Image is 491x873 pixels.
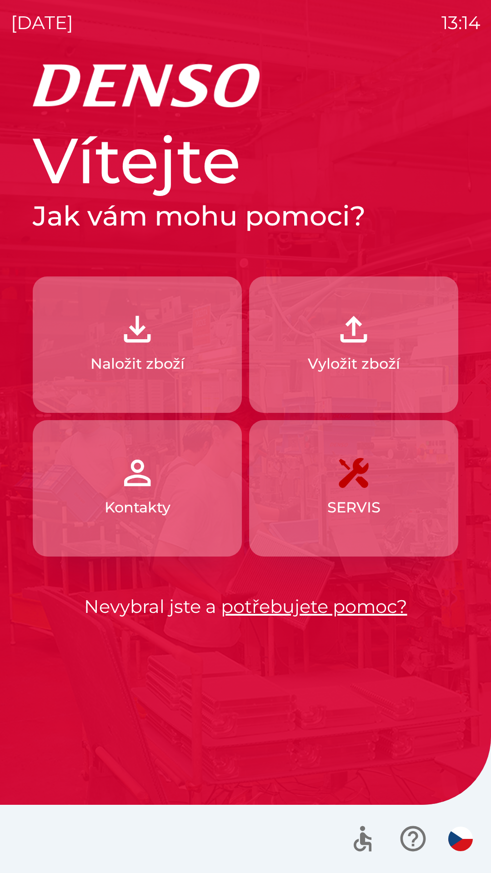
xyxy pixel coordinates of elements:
[334,309,374,349] img: 2fb22d7f-6f53-46d3-a092-ee91fce06e5d.png
[33,199,458,233] h2: Jak vám mohu pomoci?
[249,420,458,557] button: SERVIS
[33,593,458,620] p: Nevybral jste a
[33,122,458,199] h1: Vítejte
[90,353,185,375] p: Naložit zboží
[221,595,407,617] a: potřebujete pomoc?
[117,453,157,493] img: 072f4d46-cdf8-44b2-b931-d189da1a2739.png
[11,9,73,36] p: [DATE]
[308,353,400,375] p: Vyložit zboží
[105,497,170,518] p: Kontakty
[327,497,381,518] p: SERVIS
[33,420,242,557] button: Kontakty
[441,9,480,36] p: 13:14
[33,64,458,107] img: Logo
[33,276,242,413] button: Naložit zboží
[448,827,473,851] img: cs flag
[334,453,374,493] img: 7408382d-57dc-4d4c-ad5a-dca8f73b6e74.png
[117,309,157,349] img: 918cc13a-b407-47b8-8082-7d4a57a89498.png
[249,276,458,413] button: Vyložit zboží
